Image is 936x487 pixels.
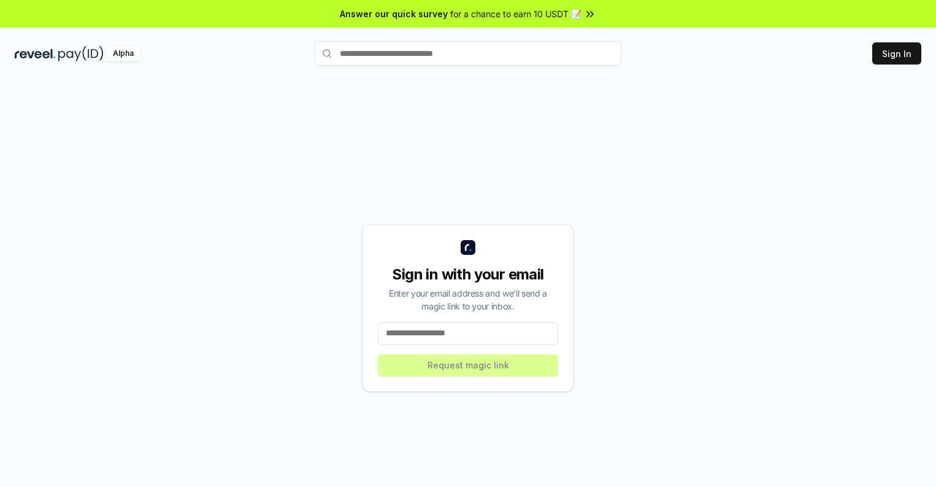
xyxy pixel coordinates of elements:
[450,7,581,20] span: for a chance to earn 10 USDT 📝
[58,46,104,61] img: pay_id
[461,240,475,255] img: logo_small
[15,46,56,61] img: reveel_dark
[378,287,558,313] div: Enter your email address and we’ll send a magic link to your inbox.
[340,7,448,20] span: Answer our quick survey
[378,265,558,284] div: Sign in with your email
[106,46,140,61] div: Alpha
[872,42,921,64] button: Sign In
